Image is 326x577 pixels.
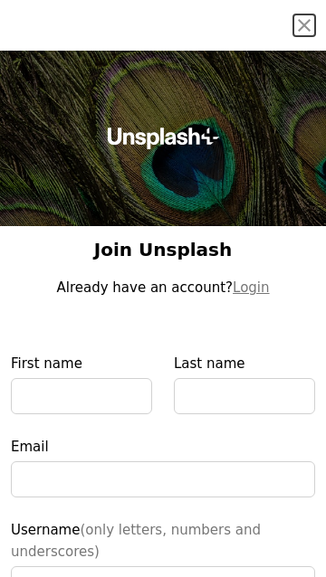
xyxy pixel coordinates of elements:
[11,353,152,414] label: First name
[174,378,315,414] input: Last name
[11,277,315,298] p: Already have an account?
[11,378,152,414] input: First name
[11,436,315,497] label: Email
[11,461,315,497] input: Email
[174,353,315,414] label: Last name
[11,522,261,560] span: (only letters, numbers and underscores)
[11,237,315,262] h1: Join Unsplash
[233,277,269,298] button: Login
